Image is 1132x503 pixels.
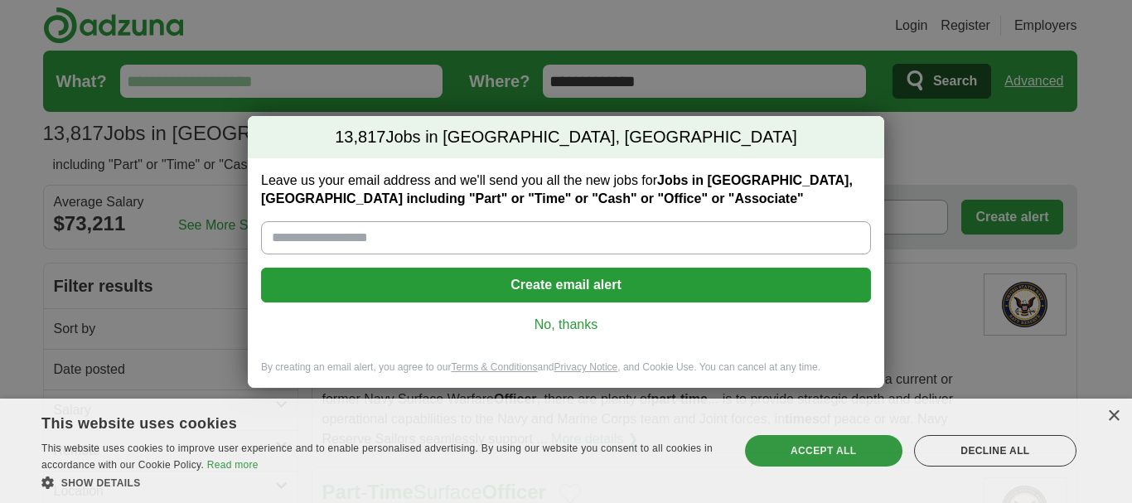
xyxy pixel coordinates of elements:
span: This website uses cookies to improve user experience and to enable personalised advertising. By u... [41,443,713,471]
div: Close [1107,410,1120,423]
button: Create email alert [261,268,871,302]
span: Show details [61,477,141,489]
div: Accept all [745,435,902,467]
label: Leave us your email address and we'll send you all the new jobs for [261,172,871,208]
h2: Jobs in [GEOGRAPHIC_DATA], [GEOGRAPHIC_DATA] [248,116,884,159]
a: No, thanks [274,316,858,334]
div: Show details [41,474,718,491]
a: Privacy Notice [554,361,618,373]
a: Read more, opens a new window [207,459,259,471]
div: By creating an email alert, you agree to our and , and Cookie Use. You can cancel at any time. [248,360,884,388]
div: This website uses cookies [41,409,676,433]
a: Terms & Conditions [451,361,537,373]
span: 13,817 [335,126,385,149]
div: Decline all [914,435,1076,467]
